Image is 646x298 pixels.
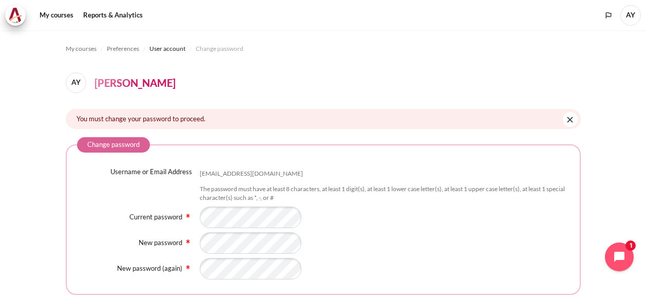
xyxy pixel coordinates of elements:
label: New password (again) [117,264,182,272]
label: New password [139,238,182,247]
a: Change password [196,43,243,55]
label: Current password [129,213,182,221]
span: Preferences [107,44,139,53]
span: My courses [66,44,97,53]
a: Reports & Analytics [80,5,146,26]
img: Required [184,263,192,271]
span: AY [620,5,641,26]
div: The password must have at least 8 characters, at least 1 digit(s), at least 1 lower case letter(s... [200,185,569,202]
a: My courses [36,5,77,26]
nav: Navigation bar [66,41,581,57]
span: AY [66,72,86,93]
img: Architeck [8,8,23,23]
img: Required [184,212,192,220]
span: Change password [196,44,243,53]
span: User account [149,44,185,53]
img: Required [184,237,192,246]
a: Preferences [107,43,139,55]
h4: [PERSON_NAME] [94,75,176,90]
legend: Change password [77,137,150,153]
label: Username or Email Address [110,167,192,177]
a: My courses [66,43,97,55]
a: User menu [620,5,641,26]
div: You must change your password to proceed. [66,109,581,129]
a: Architeck Architeck [5,5,31,26]
span: Required [184,263,192,269]
div: [EMAIL_ADDRESS][DOMAIN_NAME] [200,170,303,178]
button: Languages [601,8,616,23]
a: AY [66,72,90,93]
span: Required [184,212,192,218]
span: Required [184,237,192,244]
